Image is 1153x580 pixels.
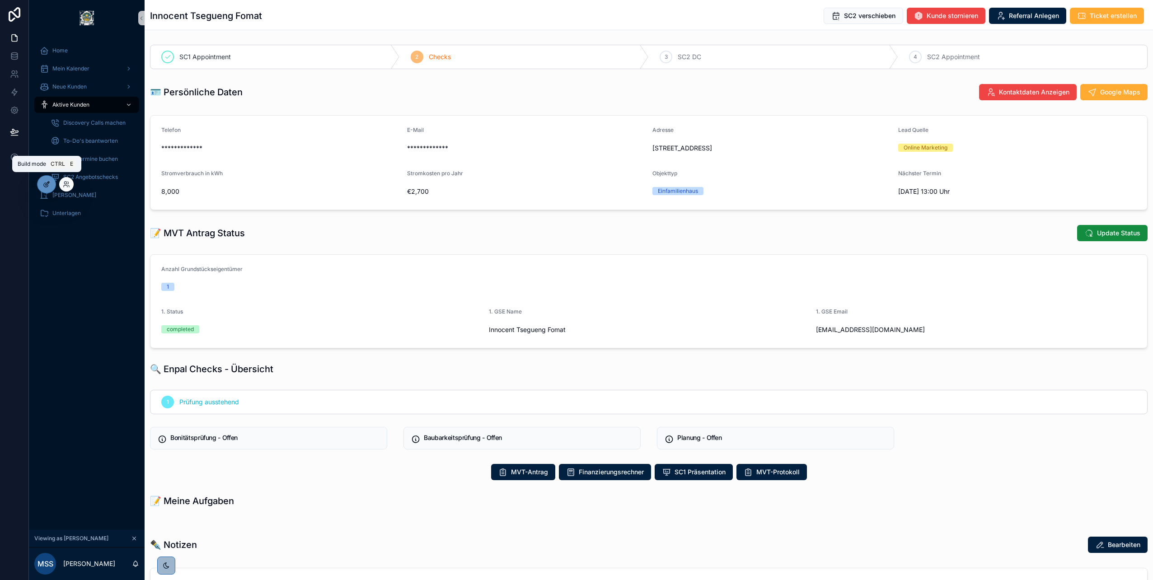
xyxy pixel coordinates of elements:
h5: Planung - Offen [677,435,886,441]
span: Lead Quelle [898,126,928,133]
p: [PERSON_NAME] [63,559,115,568]
span: Referral Anlegen [1009,11,1059,20]
button: MVT-Protokoll [736,464,807,480]
span: Anzahl Grundstückseigentümer [161,266,243,272]
a: To-Do's beantworten [45,133,139,149]
span: SC2 DC [678,52,701,61]
button: SC2 verschieben [824,8,903,24]
h1: 📝 Meine Aufgaben [150,495,234,507]
span: Stromverbrauch in kWh [161,170,223,177]
a: Home [34,42,139,59]
span: SC2 Appointment [927,52,980,61]
div: scrollable content [29,36,145,233]
span: MSS [37,558,53,569]
span: [EMAIL_ADDRESS][DOMAIN_NAME] [816,325,1136,334]
span: €2,700 [407,187,646,196]
a: Discovery Calls machen [45,115,139,131]
span: Adresse [652,126,674,133]
h1: 🔍 Enpal Checks - Übersicht [150,363,273,375]
div: completed [167,325,194,333]
button: Bearbeiten [1088,537,1148,553]
button: Kontaktdaten Anzeigen [979,84,1077,100]
img: App logo [80,11,94,25]
span: Viewing as [PERSON_NAME] [34,535,108,542]
a: [PERSON_NAME] [34,187,139,203]
span: 1 [167,398,169,406]
button: Finanzierungsrechner [559,464,651,480]
h1: 📝 MVT Antrag Status [150,227,245,239]
span: Update Status [1097,229,1140,238]
span: SC1 Appointment [179,52,231,61]
span: MVT-Antrag [511,468,548,477]
button: Update Status [1077,225,1148,241]
button: Google Maps [1080,84,1148,100]
span: [DATE] 13:00 Uhr [898,187,1137,196]
span: 1. GSE Email [816,308,848,315]
a: SC2 Angebotschecks [45,169,139,185]
button: MVT-Antrag [491,464,555,480]
a: Neue Kunden [34,79,139,95]
span: Home [52,47,68,54]
span: E-Mail [407,126,424,133]
span: Ticket erstellen [1090,11,1137,20]
span: Ctrl [50,159,66,168]
span: SC2 Angebotschecks [63,173,118,181]
span: Mein Kalender [52,65,89,72]
button: Ticket erstellen [1070,8,1144,24]
span: Google Maps [1100,88,1140,97]
span: E [68,160,75,168]
span: 4 [914,53,917,61]
span: Build mode [18,160,46,168]
span: Bearbeiten [1108,540,1140,549]
button: SC1 Präsentation [655,464,733,480]
h5: Bonitätsprüfung - Offen [170,435,380,441]
h1: ✒️ Notizen [150,538,197,551]
span: Checks [429,52,451,61]
span: SC1 Präsentation [675,468,726,477]
span: Innocent Tsegueng Fomat [489,325,809,334]
h5: Baubarkeitsprüfung - Offen [424,435,633,441]
a: Aktive Kunden [34,97,139,113]
span: Objekttyp [652,170,677,177]
span: Telefon [161,126,181,133]
span: 1. GSE Name [489,308,522,315]
span: 3 [665,53,668,61]
span: Stromkosten pro Jahr [407,170,463,177]
span: Unterlagen [52,210,81,217]
span: Kunde stornieren [927,11,978,20]
a: Zweittermine buchen [45,151,139,167]
span: Prüfung ausstehend [179,398,239,407]
span: MVT-Protokoll [756,468,800,477]
span: Nächster Termin [898,170,941,177]
span: 2 [415,53,418,61]
span: Discovery Calls machen [63,119,126,126]
span: Neue Kunden [52,83,87,90]
span: [STREET_ADDRESS] [652,144,891,153]
span: 1. Status [161,308,183,315]
h1: Innocent Tsegueng Fomat [150,9,262,22]
button: Referral Anlegen [989,8,1066,24]
div: Online Marketing [904,144,947,152]
button: Kunde stornieren [907,8,985,24]
div: 1 [167,283,169,291]
div: Einfamilienhaus [658,187,698,195]
span: Aktive Kunden [52,101,89,108]
span: [PERSON_NAME] [52,192,96,199]
a: Unterlagen [34,205,139,221]
span: 8,000 [161,187,400,196]
span: Kontaktdaten Anzeigen [999,88,1069,97]
h1: 🪪 Persönliche Daten [150,86,243,98]
span: To-Do's beantworten [63,137,118,145]
span: Finanzierungsrechner [579,468,644,477]
span: Zweittermine buchen [63,155,118,163]
span: SC2 verschieben [844,11,895,20]
a: Mein Kalender [34,61,139,77]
